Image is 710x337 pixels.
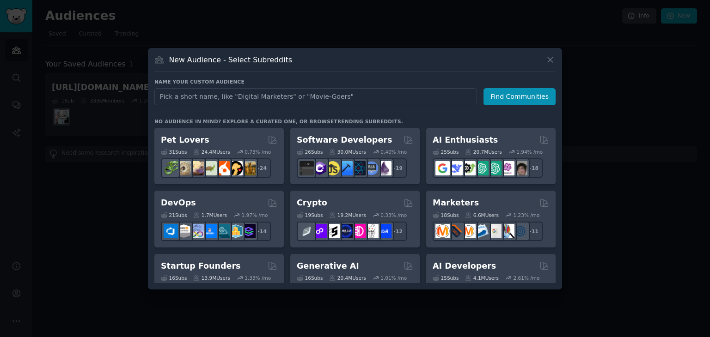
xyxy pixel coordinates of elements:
[380,212,407,218] div: 0.33 % /mo
[312,161,327,175] img: csharp
[325,161,340,175] img: learnjavascript
[161,212,187,218] div: 21 Sub s
[448,224,463,238] img: bigseo
[433,197,479,209] h2: Marketers
[297,260,359,272] h2: Generative AI
[325,224,340,238] img: ethstaker
[433,134,498,146] h2: AI Enthusiasts
[312,224,327,238] img: 0xPolygon
[513,224,527,238] img: OnlineMarketing
[465,275,499,281] div: 4.1M Users
[377,161,392,175] img: elixir
[177,224,191,238] img: AWS_Certified_Experts
[433,212,459,218] div: 18 Sub s
[514,212,540,218] div: 1.23 % /mo
[338,161,353,175] img: iOSProgramming
[251,222,271,241] div: + 14
[514,275,540,281] div: 2.61 % /mo
[364,224,379,238] img: CryptoNews
[329,149,366,155] div: 30.0M Users
[523,222,543,241] div: + 11
[300,224,314,238] img: ethfinance
[351,161,366,175] img: reactnative
[351,224,366,238] img: defiblockchain
[161,197,196,209] h2: DevOps
[500,161,514,175] img: OpenAIDev
[329,212,366,218] div: 19.2M Users
[228,224,243,238] img: aws_cdk
[435,224,450,238] img: content_marketing
[297,197,327,209] h2: Crypto
[387,222,407,241] div: + 12
[516,149,543,155] div: 1.94 % /mo
[161,260,240,272] h2: Startup Founders
[487,224,502,238] img: googleads
[387,158,407,178] div: + 19
[377,224,392,238] img: defi_
[164,224,178,238] img: azuredevops
[487,161,502,175] img: chatgpt_prompts_
[161,134,209,146] h2: Pet Lovers
[435,161,450,175] img: GoogleGeminiAI
[523,158,543,178] div: + 18
[297,275,323,281] div: 16 Sub s
[297,134,392,146] h2: Software Developers
[242,212,268,218] div: 1.97 % /mo
[433,275,459,281] div: 15 Sub s
[484,88,556,105] button: Find Communities
[433,260,496,272] h2: AI Developers
[380,149,407,155] div: 0.40 % /mo
[241,161,256,175] img: dogbreed
[334,119,401,124] a: trending subreddits
[215,161,230,175] img: cockatiel
[154,78,556,85] h3: Name your custom audience
[190,161,204,175] img: leopardgeckos
[474,224,489,238] img: Emailmarketing
[202,224,217,238] img: DevOpsLinks
[448,161,463,175] img: DeepSeek
[465,212,499,218] div: 6.6M Users
[245,275,271,281] div: 1.33 % /mo
[154,118,403,125] div: No audience in mind? Explore a curated one, or browse .
[329,275,366,281] div: 20.4M Users
[465,149,502,155] div: 20.7M Users
[251,158,271,178] div: + 24
[380,275,407,281] div: 1.01 % /mo
[202,161,217,175] img: turtle
[513,161,527,175] img: ArtificalIntelligence
[300,161,314,175] img: software
[193,275,230,281] div: 13.9M Users
[461,161,476,175] img: AItoolsCatalog
[193,149,230,155] div: 24.4M Users
[177,161,191,175] img: ballpython
[364,161,379,175] img: AskComputerScience
[245,149,271,155] div: 0.73 % /mo
[169,55,292,65] h3: New Audience - Select Subreddits
[161,149,187,155] div: 31 Sub s
[500,224,514,238] img: MarketingResearch
[297,149,323,155] div: 26 Sub s
[297,212,323,218] div: 19 Sub s
[164,161,178,175] img: herpetology
[215,224,230,238] img: platformengineering
[190,224,204,238] img: Docker_DevOps
[193,212,227,218] div: 1.7M Users
[461,224,476,238] img: AskMarketing
[474,161,489,175] img: chatgpt_promptDesign
[433,149,459,155] div: 25 Sub s
[338,224,353,238] img: web3
[154,88,477,105] input: Pick a short name, like "Digital Marketers" or "Movie-Goers"
[228,161,243,175] img: PetAdvice
[161,275,187,281] div: 16 Sub s
[241,224,256,238] img: PlatformEngineers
